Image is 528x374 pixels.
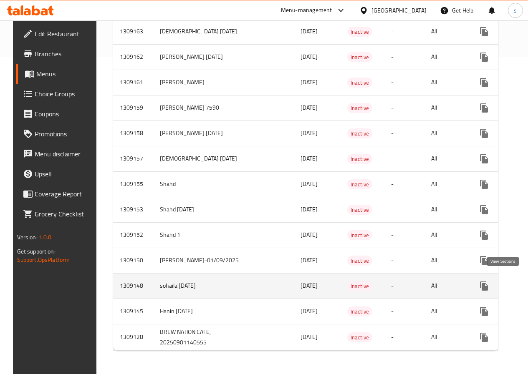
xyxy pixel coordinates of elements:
[301,77,318,88] span: [DATE]
[494,98,514,118] button: Change Status
[347,103,372,113] div: Inactive
[301,128,318,138] span: [DATE]
[494,200,514,220] button: Change Status
[474,174,494,194] button: more
[16,184,101,204] a: Coverage Report
[474,123,494,143] button: more
[474,22,494,42] button: more
[301,102,318,113] span: [DATE]
[424,146,467,171] td: All
[113,273,153,299] td: 1309148
[347,53,372,62] span: Inactive
[16,124,101,144] a: Promotions
[384,70,424,95] td: -
[153,324,249,350] td: BREW NATION CAFE, 20250901140555
[474,327,494,347] button: more
[474,251,494,271] button: more
[35,49,94,59] span: Branches
[113,299,153,324] td: 1309145
[424,222,467,248] td: All
[384,273,424,299] td: -
[153,70,249,95] td: [PERSON_NAME]
[35,149,94,159] span: Menu disclaimer
[347,180,372,189] span: Inactive
[424,171,467,197] td: All
[384,324,424,350] td: -
[301,306,318,316] span: [DATE]
[347,231,372,240] span: Inactive
[347,179,372,189] div: Inactive
[494,22,514,42] button: Change Status
[347,78,372,88] div: Inactive
[16,204,101,224] a: Grocery Checklist
[474,200,494,220] button: more
[16,144,101,164] a: Menu disclaimer
[153,222,249,248] td: Shahd 1
[35,169,94,179] span: Upsell
[301,255,318,266] span: [DATE]
[113,222,153,248] td: 1309152
[153,197,249,222] td: Shahd [DATE]
[36,69,94,79] span: Menus
[301,51,318,62] span: [DATE]
[424,324,467,350] td: All
[371,6,427,15] div: [GEOGRAPHIC_DATA]
[424,197,467,222] td: All
[347,307,372,316] span: Inactive
[494,251,514,271] button: Change Status
[384,197,424,222] td: -
[301,229,318,240] span: [DATE]
[301,280,318,291] span: [DATE]
[474,98,494,118] button: more
[424,248,467,273] td: All
[347,205,372,215] span: Inactive
[347,281,372,291] span: Inactive
[17,254,70,265] a: Support.OpsPlatform
[347,27,372,37] span: Inactive
[474,47,494,67] button: more
[424,95,467,120] td: All
[494,73,514,93] button: Change Status
[494,123,514,143] button: Change Status
[113,70,153,95] td: 1309161
[16,44,101,64] a: Branches
[424,19,467,44] td: All
[301,204,318,215] span: [DATE]
[113,324,153,350] td: 1309128
[153,95,249,120] td: [PERSON_NAME] 7590
[424,120,467,146] td: All
[113,146,153,171] td: 1309157
[153,120,249,146] td: [PERSON_NAME] [DATE]
[301,153,318,164] span: [DATE]
[35,89,94,99] span: Choice Groups
[347,256,372,266] span: Inactive
[301,331,318,342] span: [DATE]
[347,129,372,138] span: Inactive
[153,146,249,171] td: [DEMOGRAPHIC_DATA] [DATE]
[153,248,249,273] td: [PERSON_NAME]-01/09/2025
[384,222,424,248] td: -
[35,109,94,119] span: Coupons
[16,164,101,184] a: Upsell
[474,73,494,93] button: more
[347,230,372,240] div: Inactive
[384,171,424,197] td: -
[347,103,372,113] span: Inactive
[113,19,153,44] td: 1309163
[424,273,467,299] td: All
[347,332,372,342] div: Inactive
[474,149,494,169] button: more
[494,174,514,194] button: Change Status
[494,301,514,321] button: Change Status
[347,52,372,62] div: Inactive
[494,149,514,169] button: Change Status
[494,47,514,67] button: Change Status
[153,171,249,197] td: Shahd
[474,276,494,296] button: more
[384,248,424,273] td: -
[281,5,332,15] div: Menu-management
